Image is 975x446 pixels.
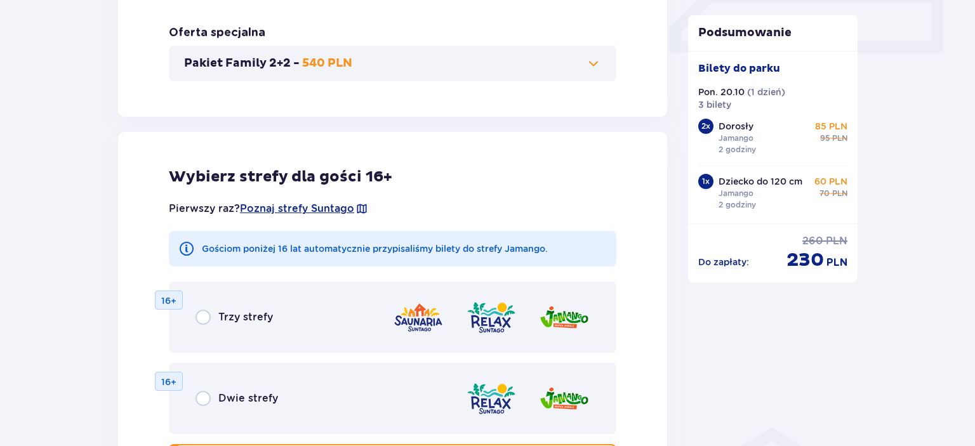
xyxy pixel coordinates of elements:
[698,256,749,268] p: Do zapłaty :
[815,120,847,133] p: 85 PLN
[747,86,785,98] p: ( 1 dzień )
[161,294,176,307] p: 16+
[719,188,753,199] p: Jamango
[832,133,847,144] span: PLN
[832,188,847,199] span: PLN
[161,376,176,388] p: 16+
[393,299,444,336] img: Saunaria
[826,234,847,248] span: PLN
[819,188,830,199] span: 70
[169,202,368,216] p: Pierwszy raz?
[719,175,802,188] p: Dziecko do 120 cm
[826,256,847,270] span: PLN
[169,167,616,187] h2: Wybierz strefy dla gości 16+
[688,25,858,41] p: Podsumowanie
[202,242,548,255] p: Gościom poniżej 16 lat automatycznie przypisaliśmy bilety do strefy Jamango.
[698,86,745,98] p: Pon. 20.10
[698,62,780,75] p: Bilety do parku
[698,119,713,134] div: 2 x
[539,381,590,417] img: Jamango
[786,248,824,272] span: 230
[820,133,830,144] span: 95
[184,56,601,71] button: Pakiet Family 2+2 -540 PLN
[466,381,517,417] img: Relax
[719,199,756,211] p: 2 godziny
[802,234,823,248] span: 260
[719,144,756,155] p: 2 godziny
[719,133,753,144] p: Jamango
[539,299,590,336] img: Jamango
[698,98,731,111] p: 3 bilety
[466,299,517,336] img: Relax
[814,175,847,188] p: 60 PLN
[184,56,300,71] p: Pakiet Family 2+2 -
[218,310,273,324] span: Trzy strefy
[218,391,278,405] span: Dwie strefy
[169,25,265,41] h3: Oferta specjalna
[719,120,753,133] p: Dorosły
[240,202,354,216] a: Poznaj strefy Suntago
[302,56,352,71] p: 540 PLN
[698,174,713,189] div: 1 x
